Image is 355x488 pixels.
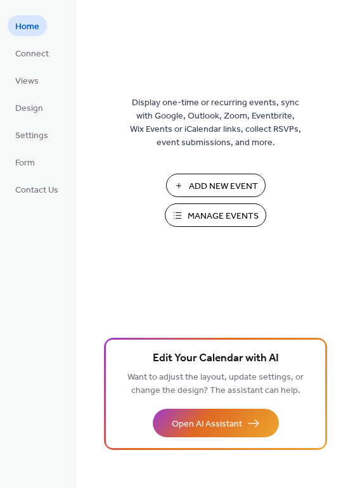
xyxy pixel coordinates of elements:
button: Open AI Assistant [153,409,279,437]
a: Settings [8,124,56,145]
span: Display one-time or recurring events, sync with Google, Outlook, Zoom, Eventbrite, Wix Events or ... [130,96,301,150]
button: Manage Events [165,203,266,227]
span: Want to adjust the layout, update settings, or change the design? The assistant can help. [127,369,304,399]
a: Contact Us [8,179,66,200]
span: Open AI Assistant [172,418,242,431]
span: Home [15,20,39,34]
a: Views [8,70,46,91]
span: Manage Events [188,210,259,223]
span: Edit Your Calendar with AI [153,350,279,368]
span: Design [15,102,43,115]
a: Home [8,15,47,36]
span: Views [15,75,39,88]
span: Settings [15,129,48,143]
a: Connect [8,42,56,63]
span: Contact Us [15,184,58,197]
a: Design [8,97,51,118]
a: Form [8,151,42,172]
span: Add New Event [189,180,258,193]
button: Add New Event [166,174,266,197]
span: Connect [15,48,49,61]
span: Form [15,157,35,170]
